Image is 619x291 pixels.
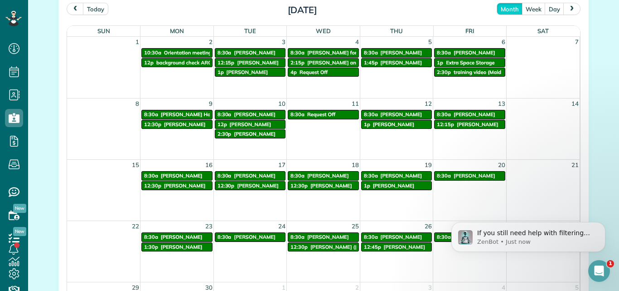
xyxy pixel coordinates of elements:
span: [PERSON_NAME] [234,49,276,56]
a: 8:30a [PERSON_NAME] [141,232,213,242]
a: 8:30a [PERSON_NAME] for Son [288,48,359,57]
span: 4p [290,69,297,75]
a: 4p Request Off [288,68,359,77]
span: Sat [537,27,549,35]
span: [PERSON_NAME] [164,121,206,128]
span: [PERSON_NAME] [381,173,422,179]
span: 24 [277,221,286,232]
span: [PERSON_NAME] [161,234,203,240]
a: 12:30p [PERSON_NAME] [141,120,213,129]
a: 2:30p [PERSON_NAME] [215,129,286,138]
span: 8:30a [437,49,451,56]
span: 13 [497,99,506,109]
span: 1p [364,182,370,189]
span: [PERSON_NAME] [381,49,422,56]
span: 22 [131,221,140,232]
span: 8:30a [290,234,305,240]
span: 1 [135,37,140,47]
a: 1p [PERSON_NAME] [215,68,286,77]
span: [PERSON_NAME] [161,244,203,250]
span: 16 [204,160,213,170]
button: month [497,3,523,15]
span: [PERSON_NAME] [381,234,422,240]
a: 8:30a [PERSON_NAME] [288,171,359,180]
button: day [545,3,564,15]
a: 12:30p [PERSON_NAME] [288,181,359,190]
a: 8:30a [PERSON_NAME] [215,171,286,180]
span: Wed [316,27,331,35]
span: [PERSON_NAME] [454,111,495,118]
span: 12:30p [290,244,308,250]
span: 25 [351,221,360,232]
span: [PERSON_NAME] [234,111,276,118]
span: [PERSON_NAME] [237,59,279,66]
span: background check ARC Lab (Arcpoint Labs) [156,59,260,66]
a: 12p background check ARC Lab (Arcpoint Labs) [141,58,213,67]
span: 8:30a [437,234,451,240]
span: [PERSON_NAME] [227,69,268,75]
span: 2:15p [290,59,305,66]
span: 12 [424,99,433,109]
span: [PERSON_NAME] [164,182,206,189]
span: 8:30a [144,173,158,179]
span: [PERSON_NAME] [237,182,279,189]
span: training video (Maid For You) [454,69,522,75]
span: Orientation meeting (Maid For You) [164,49,247,56]
span: 11 [351,99,360,109]
span: [PERSON_NAME] [454,49,495,56]
span: 17 [277,160,286,170]
span: 12:15p [218,59,235,66]
span: 12:15p [437,121,454,128]
a: 8:30a [PERSON_NAME] [288,232,359,242]
span: 8:30a [218,173,232,179]
a: 8:30a [PERSON_NAME] [434,48,505,57]
span: Sun [97,27,110,35]
span: 5 [427,37,433,47]
span: 8:30a [218,234,232,240]
span: [PERSON_NAME] [381,111,422,118]
span: 8:30a [144,111,158,118]
button: week [522,3,546,15]
span: Tue [244,27,256,35]
span: [PERSON_NAME] [234,234,276,240]
span: 12:30p [144,182,161,189]
span: 15 [131,160,140,170]
span: [PERSON_NAME] [161,173,203,179]
a: 12:15p [PERSON_NAME] [215,58,286,67]
span: 14 [571,99,580,109]
span: 1:30p [144,244,158,250]
button: today [83,3,108,15]
span: Extra Space Storage [446,59,494,66]
iframe: Intercom notifications message [438,203,619,266]
span: [PERSON_NAME] [384,244,426,250]
span: Request Off [307,111,335,118]
a: 8:30a [PERSON_NAME] [361,232,432,242]
a: 1p [PERSON_NAME] [361,181,432,190]
a: 2:30p training video (Maid For You) [434,68,505,77]
span: 7 [574,37,580,47]
a: 12:30p [PERSON_NAME] [215,181,286,190]
a: 8:30a [PERSON_NAME] [361,171,432,180]
span: [PERSON_NAME] ([PERSON_NAME] FIL) [310,244,406,250]
span: Request Off [300,69,328,75]
span: 8:30a [364,111,378,118]
span: 12:45p [364,244,381,250]
span: [PERSON_NAME] [229,121,271,128]
span: [PERSON_NAME] [373,121,415,128]
span: [PERSON_NAME] [307,173,349,179]
span: 12:30p [218,182,235,189]
span: [PERSON_NAME] [454,173,495,179]
span: 8:30a [290,49,305,56]
span: 10:30a [144,49,161,56]
span: [PERSON_NAME] [373,182,415,189]
span: 10 [277,99,286,109]
span: 8 [135,99,140,109]
a: 12p [PERSON_NAME] [215,120,286,129]
span: 1p [437,59,443,66]
a: 8:30a [PERSON_NAME] [141,171,213,180]
a: 8:30a [PERSON_NAME] Home for Retired Priests (behind Archbishop [PERSON_NAME]) [141,110,213,119]
span: 8:30a [364,173,378,179]
span: 1 [607,260,614,267]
